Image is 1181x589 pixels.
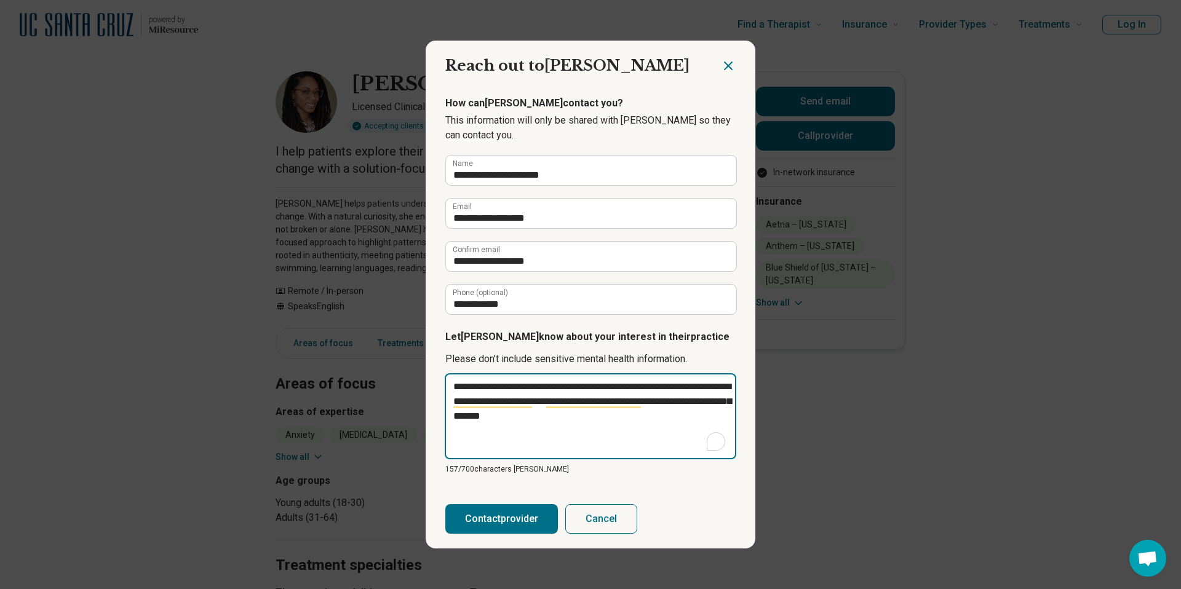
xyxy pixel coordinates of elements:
[445,113,736,143] p: This information will only be shared with [PERSON_NAME] so they can contact you.
[453,160,473,167] label: Name
[445,352,736,366] p: Please don’t include sensitive mental health information.
[565,504,637,534] button: Cancel
[445,330,736,344] p: Let [PERSON_NAME] know about your interest in their practice
[445,57,690,74] span: Reach out to [PERSON_NAME]
[445,464,736,475] p: 157/ 700 characters [PERSON_NAME]
[445,96,736,111] p: How can [PERSON_NAME] contact you?
[453,203,472,210] label: Email
[445,504,558,534] button: Contactprovider
[453,289,508,296] label: Phone (optional)
[453,246,500,253] label: Confirm email
[445,373,736,459] textarea: To enrich screen reader interactions, please activate Accessibility in Grammarly extension settings
[721,58,736,73] button: Close dialog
